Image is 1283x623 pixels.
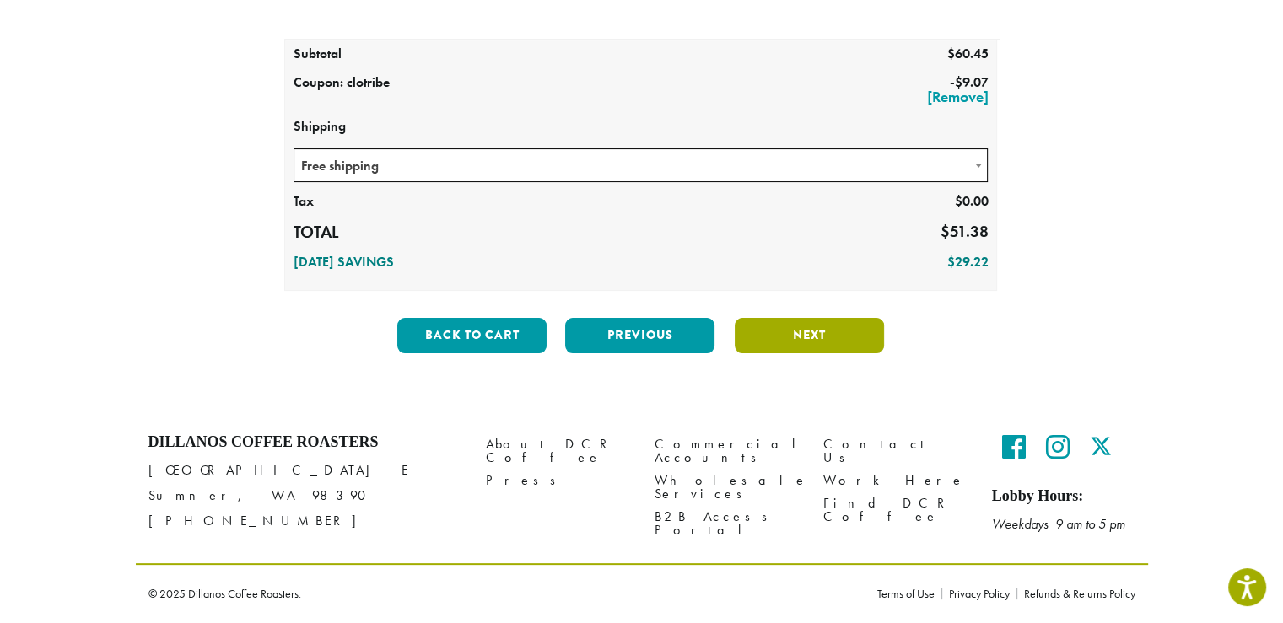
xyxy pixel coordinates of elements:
[940,221,988,242] bdi: 51.38
[655,506,798,542] a: B2B Access Portal
[946,45,988,62] bdi: 60.45
[565,318,714,353] button: Previous
[946,253,988,271] bdi: 29.22
[1016,588,1135,599] a: Refunds & Returns Policy
[285,113,997,142] th: Shipping
[285,69,428,113] th: Coupon: clotribe
[148,458,461,534] p: [GEOGRAPHIC_DATA] E Sumner, WA 98390 [PHONE_NUMBER]
[941,588,1016,599] a: Privacy Policy
[735,318,884,353] button: Next
[992,515,1125,533] em: Weekdays 9 am to 5 pm
[285,188,428,217] th: Tax
[946,253,954,271] span: $
[294,148,989,182] span: Free shipping
[285,217,428,249] th: Total
[148,588,852,599] p: © 2025 Dillanos Coffee Roasters.
[992,487,1135,506] h5: Lobby Hours:
[148,433,461,452] h4: Dillanos Coffee Roasters
[940,221,949,242] span: $
[655,470,798,506] a: Wholesale Services
[655,433,798,470] a: Commercial Accounts
[954,73,962,91] span: $
[294,149,988,182] span: Free shipping
[397,318,547,353] button: Back to cart
[285,249,680,277] th: [DATE] Savings
[823,433,967,470] a: Contact Us
[946,45,954,62] span: $
[285,40,428,69] th: Subtotal
[427,69,996,113] td: -
[435,89,988,105] a: Remove clotribe coupon
[823,492,967,529] a: Find DCR Coffee
[486,433,629,470] a: About DCR Coffee
[877,588,941,599] a: Terms of Use
[486,470,629,492] a: Press
[954,192,962,210] span: $
[954,73,988,91] span: 9.07
[823,470,967,492] a: Work Here
[954,192,988,210] bdi: 0.00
